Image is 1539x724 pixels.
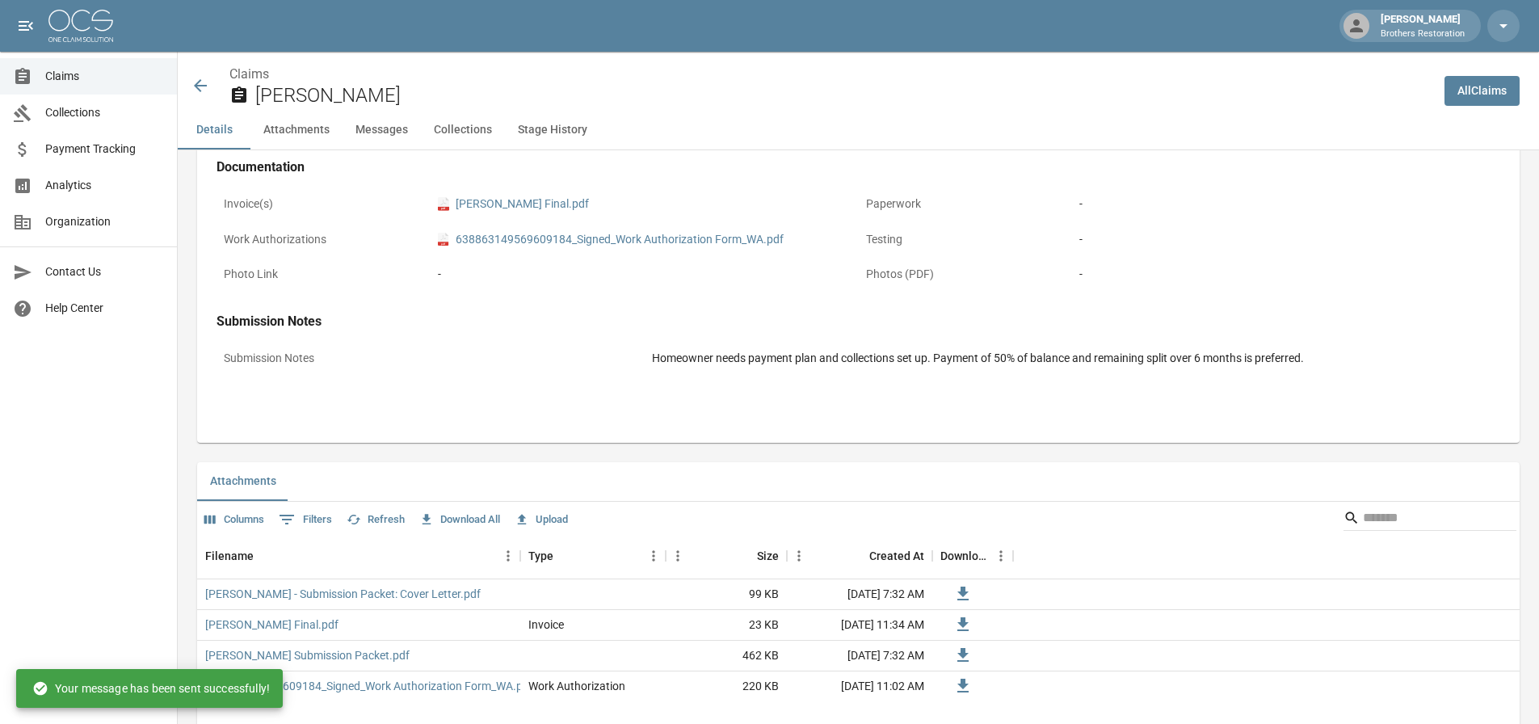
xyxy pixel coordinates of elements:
div: - [1079,231,1493,248]
p: Paperwork [859,188,1073,220]
a: [PERSON_NAME] Final.pdf [205,617,338,633]
button: Messages [343,111,421,149]
p: Photo Link [217,259,431,290]
button: Download All [415,507,504,532]
div: - [438,266,851,283]
div: Created At [787,533,932,579]
p: Testing [859,224,1073,255]
span: Contact Us [45,263,164,280]
div: Invoice [528,617,564,633]
div: 23 KB [666,610,787,641]
button: Select columns [200,507,268,532]
a: Claims [229,66,269,82]
h2: [PERSON_NAME] [255,84,1432,107]
button: Menu [496,544,520,568]
div: 462 KB [666,641,787,671]
div: - [1079,266,1493,283]
div: Download [932,533,1013,579]
button: Refresh [343,507,409,532]
span: Payment Tracking [45,141,164,158]
div: Homeowner needs payment plan and collections set up. Payment of 50% of balance and remaining spli... [652,350,1493,367]
img: ocs-logo-white-transparent.png [48,10,113,42]
div: 99 KB [666,579,787,610]
a: [PERSON_NAME] Submission Packet.pdf [205,647,410,663]
div: Size [666,533,787,579]
p: Brothers Restoration [1381,27,1465,41]
div: Type [528,533,553,579]
div: Search [1343,505,1516,534]
nav: breadcrumb [229,65,1432,84]
div: Created At [869,533,924,579]
a: 638863149569609184_Signed_Work Authorization Form_WA.pdf [205,678,533,694]
p: Invoice(s) [217,188,431,220]
a: pdf638863149569609184_Signed_Work Authorization Form_WA.pdf [438,231,784,248]
div: 220 KB [666,671,787,702]
button: Menu [787,544,811,568]
div: - [1079,196,1493,213]
div: Download [940,533,989,579]
h4: Submission Notes [217,314,1500,330]
button: Menu [641,544,666,568]
h4: Documentation [217,159,1500,175]
span: Analytics [45,177,164,194]
a: [PERSON_NAME] - Submission Packet: Cover Letter.pdf [205,586,481,602]
div: Size [757,533,779,579]
button: Attachments [250,111,343,149]
span: Collections [45,104,164,121]
div: [DATE] 11:02 AM [787,671,932,702]
div: Filename [197,533,520,579]
button: Collections [421,111,505,149]
button: Stage History [505,111,600,149]
a: pdf[PERSON_NAME] Final.pdf [438,196,589,213]
a: AllClaims [1444,76,1520,106]
div: [DATE] 7:32 AM [787,641,932,671]
span: Claims [45,68,164,85]
div: related-list tabs [197,462,1520,501]
button: Attachments [197,462,289,501]
div: [DATE] 11:34 AM [787,610,932,641]
div: Work Authorization [528,678,625,694]
button: Show filters [275,507,336,532]
button: Menu [666,544,690,568]
div: Your message has been sent successfully! [32,674,270,703]
p: Work Authorizations [217,224,431,255]
button: open drawer [10,10,42,42]
div: [DATE] 7:32 AM [787,579,932,610]
div: Type [520,533,666,579]
div: [PERSON_NAME] [1374,11,1471,40]
button: Upload [511,507,572,532]
button: Menu [989,544,1013,568]
button: Details [178,111,250,149]
span: Organization [45,213,164,230]
span: Help Center [45,300,164,317]
p: Submission Notes [217,343,645,374]
div: Filename [205,533,254,579]
div: anchor tabs [178,111,1539,149]
p: Photos (PDF) [859,259,1073,290]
